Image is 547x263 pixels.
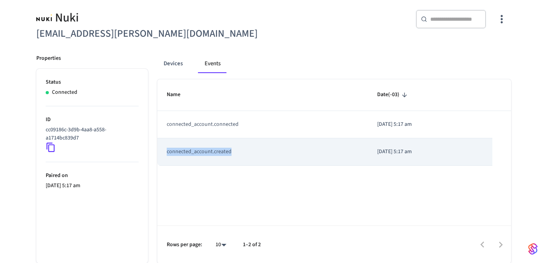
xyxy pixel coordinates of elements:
[167,89,191,101] span: Name
[46,78,139,86] p: Status
[198,54,227,73] button: Events
[46,182,139,190] p: [DATE] 5:17 am
[46,116,139,124] p: ID
[36,10,52,26] img: Nuki Logo, Square
[167,241,202,249] p: Rows per page:
[157,54,511,73] div: connected account tabs
[157,54,189,73] button: Devices
[243,241,261,249] p: 1–2 of 2
[157,138,368,166] td: connected_account.created
[46,126,135,142] p: cc09186c-3d9b-4aa8-a558-a1714bc839d7
[36,10,269,26] div: Nuki
[377,89,410,101] span: Date(-03)
[36,54,61,63] p: Properties
[157,111,368,138] td: connected_account.connected
[157,79,511,165] table: sticky table
[528,243,538,255] img: SeamLogoGradient.69752ec5.svg
[36,26,269,42] h6: [EMAIL_ADDRESS][PERSON_NAME][DOMAIN_NAME]
[377,148,483,156] p: [DATE] 5:17 am
[377,120,483,129] p: [DATE] 5:17 am
[52,88,77,97] p: Connected
[46,172,139,180] p: Paired on
[212,239,230,250] div: 10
